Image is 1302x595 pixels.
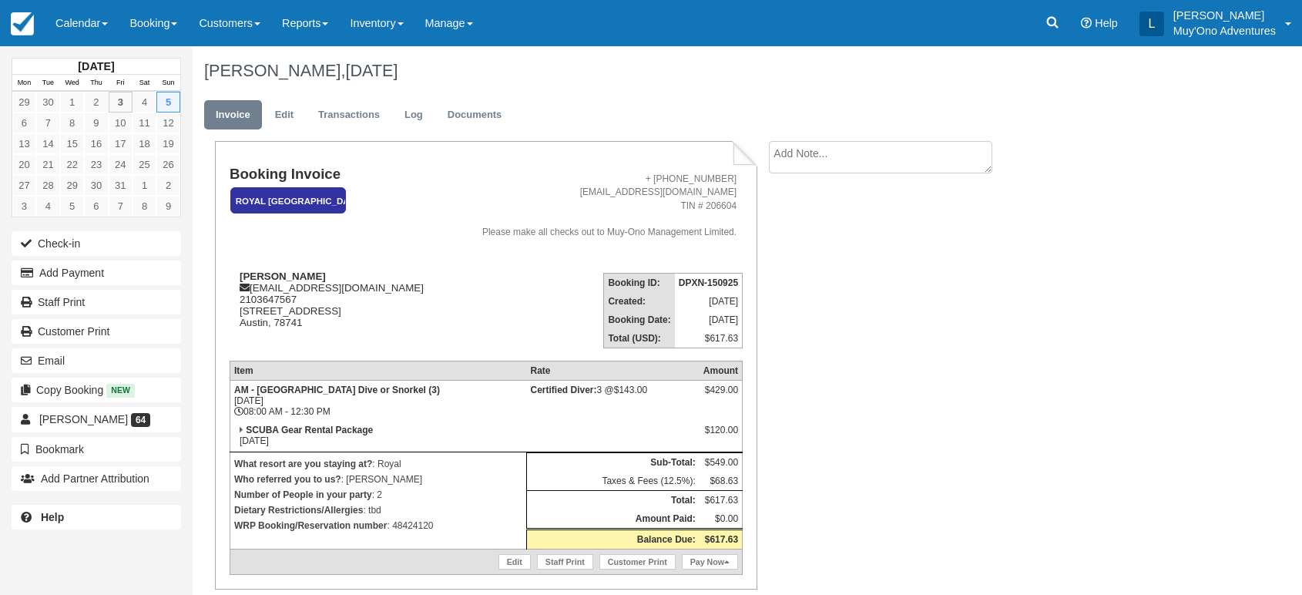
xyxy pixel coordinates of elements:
a: 6 [84,196,108,217]
p: : tbd [234,503,522,518]
a: 5 [60,196,84,217]
a: 1 [133,175,156,196]
a: 20 [12,154,36,175]
strong: Certified Diver [530,385,596,395]
th: Amount [700,361,743,380]
p: : [PERSON_NAME] [234,472,522,487]
strong: $617.63 [705,534,738,545]
a: Help [12,505,181,529]
a: Royal [GEOGRAPHIC_DATA] [230,187,341,215]
button: Copy Booking New [12,378,181,402]
a: 5 [156,92,180,113]
span: Help [1095,17,1118,29]
td: $68.63 [700,472,743,491]
a: 2 [156,175,180,196]
a: 24 [109,154,133,175]
td: 3 @ [526,380,699,421]
a: 4 [36,196,60,217]
a: 28 [36,175,60,196]
span: 64 [131,413,150,427]
th: Mon [12,75,36,92]
a: 6 [12,113,36,133]
a: 9 [84,113,108,133]
td: Taxes & Fees (12.5%): [526,472,699,491]
a: Invoice [204,100,262,130]
a: 3 [109,92,133,113]
td: [DATE] [675,311,743,329]
a: 22 [60,154,84,175]
button: Check-in [12,231,181,256]
a: 19 [156,133,180,154]
span: [DATE] [345,61,398,80]
td: $617.63 [700,490,743,509]
a: Documents [436,100,514,130]
a: 14 [36,133,60,154]
a: 11 [133,113,156,133]
p: : 2 [234,487,522,503]
a: 23 [84,154,108,175]
a: 13 [12,133,36,154]
a: Staff Print [12,290,181,314]
th: Total (USD): [604,329,675,348]
strong: [PERSON_NAME] [240,271,326,282]
a: Staff Print [537,554,593,570]
th: Thu [84,75,108,92]
div: $429.00 [703,385,738,408]
strong: Dietary Restrictions/Allergies [234,505,363,516]
a: 3 [12,196,36,217]
div: $120.00 [703,425,738,448]
a: Edit [263,100,305,130]
button: Add Payment [12,261,181,285]
a: 25 [133,154,156,175]
h1: [PERSON_NAME], [204,62,1158,80]
em: Royal [GEOGRAPHIC_DATA] [230,187,346,214]
img: checkfront-main-nav-mini-logo.png [11,12,34,35]
span: $143.00 [614,385,647,395]
a: 8 [133,196,156,217]
th: Sub-Total: [526,452,699,472]
a: 21 [36,154,60,175]
td: [DATE] [675,292,743,311]
i: Help [1081,18,1092,29]
a: 30 [84,175,108,196]
strong: DPXN-150925 [679,277,738,288]
a: 9 [156,196,180,217]
a: 15 [60,133,84,154]
strong: Number of People in your party [234,489,372,500]
div: L [1139,12,1164,36]
a: 8 [60,113,84,133]
div: [EMAIL_ADDRESS][DOMAIN_NAME] 2103647567 [STREET_ADDRESS] Austin, 78741 [230,271,446,348]
td: $549.00 [700,452,743,472]
button: Add Partner Attribution [12,466,181,491]
th: Sat [133,75,156,92]
a: Transactions [307,100,391,130]
a: Log [393,100,435,130]
th: Tue [36,75,60,92]
a: 1 [60,92,84,113]
a: 26 [156,154,180,175]
strong: Who referred you to us? [234,474,341,485]
th: Sun [156,75,180,92]
th: Item [230,361,526,380]
th: Fri [109,75,133,92]
th: Wed [60,75,84,92]
a: 30 [36,92,60,113]
button: Bookmark [12,437,181,462]
a: 7 [109,196,133,217]
address: + [PHONE_NUMBER] [EMAIL_ADDRESS][DOMAIN_NAME] TIN # 206604 Please make all checks out to Muy-Ono ... [452,173,737,239]
strong: [DATE] [78,60,114,72]
th: Booking ID: [604,273,675,292]
p: [PERSON_NAME] [1173,8,1276,23]
h1: Booking Invoice [230,166,446,183]
td: $617.63 [675,329,743,348]
th: Balance Due: [526,529,699,549]
strong: WRP Booking/Reservation number [234,520,387,531]
td: $0.00 [700,509,743,529]
th: Amount Paid: [526,509,699,529]
a: 29 [60,175,84,196]
strong: SCUBA Gear Rental Package [246,425,373,435]
th: Created: [604,292,675,311]
a: 27 [12,175,36,196]
th: Rate [526,361,699,380]
a: 12 [156,113,180,133]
